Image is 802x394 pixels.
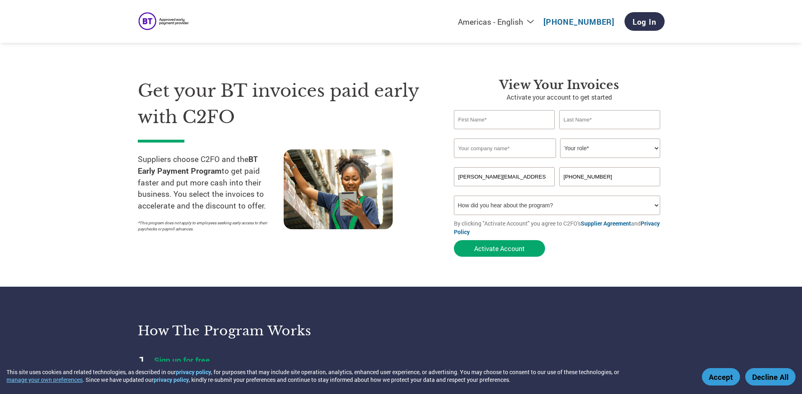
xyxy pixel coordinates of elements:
[702,368,740,385] button: Accept
[138,220,276,232] p: *This program does not apply to employees seeking early access to their paychecks or payroll adva...
[284,149,393,229] img: supply chain worker
[6,376,83,383] button: manage your own preferences
[176,368,211,376] a: privacy policy
[581,219,631,227] a: Supplier Agreement
[559,110,661,129] input: Last Name*
[454,130,555,135] div: Invalid first name or first name is too long
[138,323,391,339] h3: How the program works
[559,167,661,186] input: Phone*
[138,78,430,130] h1: Get your BT invoices paid early with C2FO
[6,368,690,383] div: This site uses cookies and related technologies, as described in our , for purposes that may incl...
[745,368,796,385] button: Decline All
[138,11,192,33] img: BT
[454,78,665,92] h3: View Your Invoices
[559,187,661,192] div: Inavlid Phone Number
[560,138,660,158] select: Title/Role
[454,92,665,102] p: Activate your account to get started
[454,138,556,158] input: Your company name*
[154,355,357,365] h4: Sign up for free
[454,159,661,164] div: Invalid company name or company name is too long
[154,376,189,383] a: privacy policy
[454,219,665,236] p: By clicking "Activate Account" you agree to C2FO's and
[138,153,284,212] p: Suppliers choose C2FO and the to get paid faster and put more cash into their business. You selec...
[624,12,665,31] a: Log In
[454,187,555,192] div: Inavlid Email Address
[559,130,661,135] div: Invalid last name or last name is too long
[543,17,614,27] a: [PHONE_NUMBER]
[454,240,545,257] button: Activate Account
[138,154,258,176] strong: BT Early Payment Program
[454,110,555,129] input: First Name*
[454,219,660,236] a: Privacy Policy
[454,167,555,186] input: Invalid Email format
